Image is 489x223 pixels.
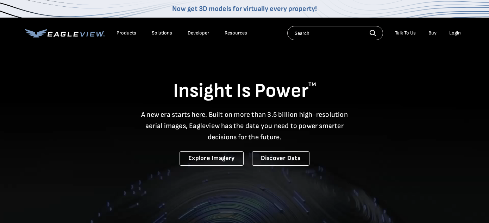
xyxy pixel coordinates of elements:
[117,30,136,36] div: Products
[287,26,383,40] input: Search
[225,30,247,36] div: Resources
[25,79,464,103] h1: Insight Is Power
[188,30,209,36] a: Developer
[395,30,416,36] div: Talk To Us
[152,30,172,36] div: Solutions
[428,30,437,36] a: Buy
[308,81,316,88] sup: TM
[449,30,461,36] div: Login
[252,151,309,166] a: Discover Data
[172,5,317,13] a: Now get 3D models for virtually every property!
[137,109,352,143] p: A new era starts here. Built on more than 3.5 billion high-resolution aerial images, Eagleview ha...
[180,151,244,166] a: Explore Imagery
